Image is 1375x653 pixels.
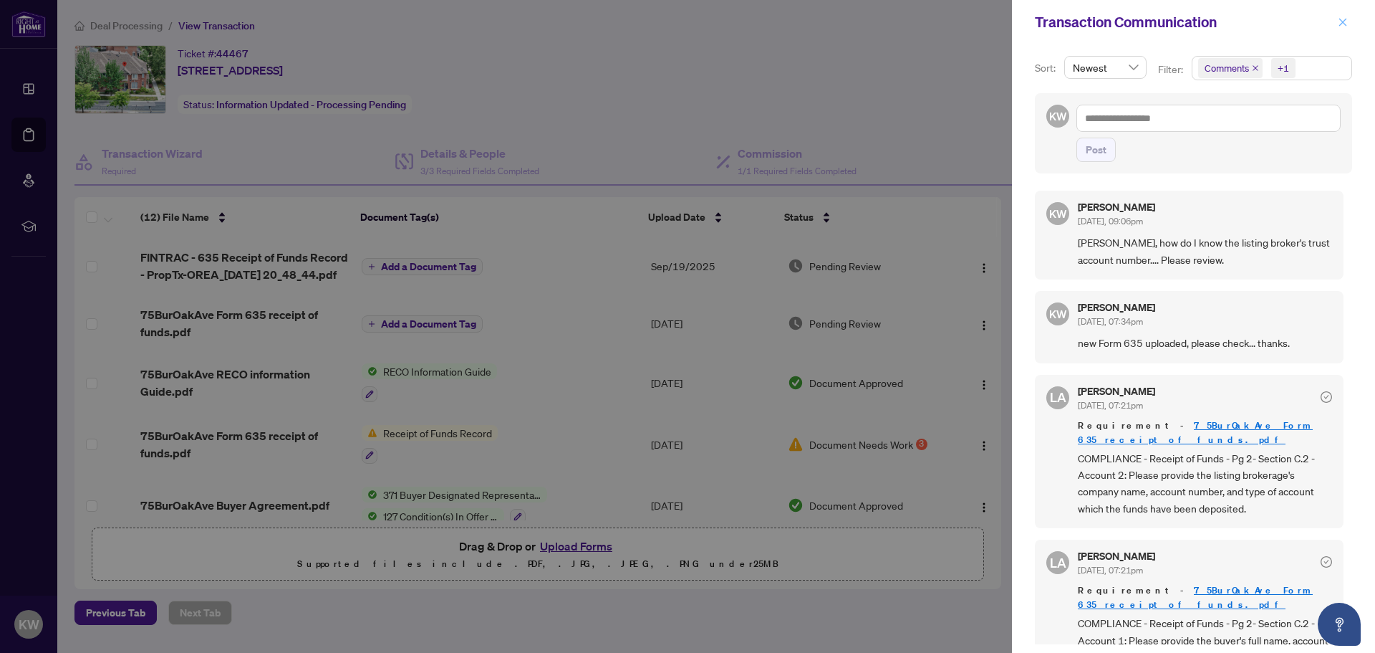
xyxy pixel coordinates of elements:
button: Post [1076,138,1116,162]
h5: [PERSON_NAME] [1078,202,1155,212]
span: [DATE], 07:21pm [1078,565,1143,576]
h5: [PERSON_NAME] [1078,302,1155,313]
span: [DATE], 07:34pm [1078,316,1143,327]
button: Open asap [1318,603,1361,646]
h5: [PERSON_NAME] [1078,386,1155,396]
span: Newest [1073,57,1138,78]
p: Filter: [1158,62,1185,77]
span: LA [1050,553,1066,573]
div: +1 [1278,61,1289,75]
span: LA [1050,387,1066,407]
span: close [1252,65,1259,72]
span: Comments [1205,61,1249,75]
span: [DATE], 09:06pm [1078,216,1143,227]
div: Transaction Communication [1035,11,1333,33]
span: Requirement - [1078,583,1332,612]
span: KW [1049,305,1067,323]
span: check-circle [1321,391,1332,403]
a: 75BurOakAve Form 635 receipt of funds.pdf [1078,419,1313,446]
span: close [1338,17,1348,27]
span: KW [1049,108,1067,125]
h5: [PERSON_NAME] [1078,551,1155,561]
span: check-circle [1321,556,1332,568]
p: Sort: [1035,60,1058,76]
a: 75BurOakAve Form 635 receipt of funds.pdf [1078,584,1313,611]
span: Requirement - [1078,419,1332,447]
span: new Form 635 uploaded, please check... thanks. [1078,335,1332,351]
span: Comments [1198,58,1263,78]
span: COMPLIANCE - Receipt of Funds - Pg 2- Section C.2 - Account 2: Please provide the listing brokera... [1078,450,1332,518]
span: [DATE], 07:21pm [1078,400,1143,411]
span: [PERSON_NAME], how do I know the listing broker's trust account number.... Please review. [1078,234,1332,268]
span: KW [1049,205,1067,222]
